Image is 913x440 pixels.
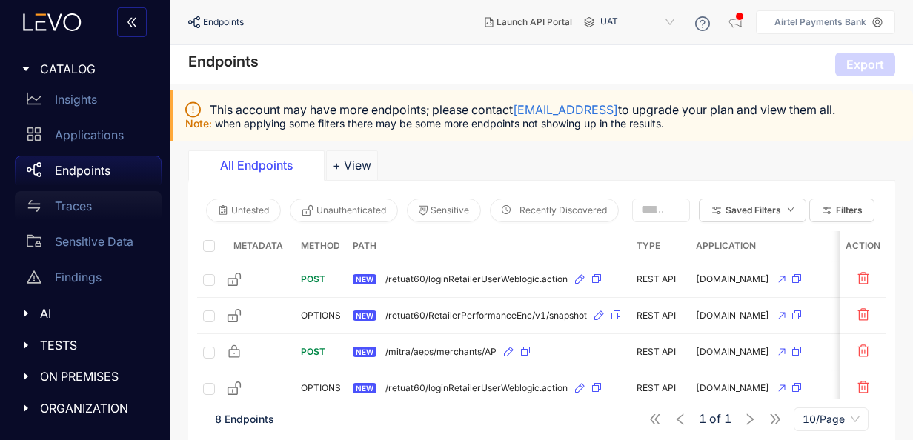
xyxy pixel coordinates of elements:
div: REST API [637,347,684,357]
div: CATALOG [9,53,162,84]
span: Saved Filters [726,205,781,216]
p: Applications [55,128,124,141]
th: Type [631,231,690,261]
span: This account may have more endpoints; please contact to upgrade your plan and view them all. [210,103,835,116]
span: clock-circle [502,205,511,216]
span: /retuat60/loginRetailerUserWeblogic.action [385,274,568,284]
span: caret-right [21,308,31,319]
span: Launch API Portal [497,17,572,27]
span: NEW [353,310,376,321]
span: swap [27,199,41,213]
div: AI [9,298,162,329]
button: Unauthenticated [290,199,398,222]
th: Action [840,231,886,261]
a: Endpoints [15,156,162,191]
span: POST [301,346,325,357]
button: Untested [206,199,281,222]
button: Sensitive [407,199,481,222]
span: caret-right [21,64,31,74]
button: Saved Filtersdown [699,199,806,222]
span: NEW [353,347,376,357]
span: POST [301,273,325,284]
span: [DOMAIN_NAME] [696,310,769,321]
span: caret-right [21,340,31,350]
a: Sensitive Data [15,227,162,262]
a: [EMAIL_ADDRESS] [513,102,618,117]
div: REST API [637,274,684,284]
span: CATALOG [40,62,150,76]
span: TESTS [40,339,150,352]
p: when applying some filters there may be some more endpoints not showing up in the results. [185,118,901,130]
span: down [787,206,794,214]
span: NEW [353,383,376,393]
span: double-left [126,16,138,30]
span: UAT [600,10,677,34]
span: [DOMAIN_NAME] [696,347,769,357]
span: Note: [185,117,215,130]
div: ORGANIZATION [9,393,162,424]
button: double-left [117,7,147,37]
div: ON PREMISES [9,361,162,392]
span: caret-right [21,403,31,413]
p: Endpoints [55,164,110,177]
a: Applications [15,120,162,156]
span: 1 [699,413,706,426]
span: [DOMAIN_NAME] [696,274,769,284]
span: NEW [353,274,376,284]
p: Traces [55,199,92,213]
span: Endpoints [203,17,244,27]
th: Metadata [221,231,295,261]
span: Untested [231,205,269,216]
span: /retuat60/loginRetailerUserWeblogic.action [385,383,568,393]
button: Add tab [326,150,378,180]
button: Filters [809,199,874,222]
div: All Endpoints [201,159,312,172]
h4: Endpoints [188,53,259,70]
span: /retuat60/RetailerPerformanceEnc/v1/snapshot [385,310,587,321]
span: /mitra/aeps/merchants/AP [385,347,497,357]
a: Insights [15,84,162,120]
span: Unauthenticated [316,205,386,216]
div: REST API [637,310,684,321]
span: Sensitive [431,205,469,216]
span: OPTIONS [301,310,341,321]
p: Sensitive Data [55,235,133,248]
span: of [699,413,731,426]
th: Application [690,231,860,261]
div: TESTS [9,330,162,361]
span: warning [27,270,41,284]
a: Traces [15,191,162,227]
p: Findings [55,270,102,284]
button: Export [835,53,895,76]
th: Path [347,231,631,261]
span: 8 Endpoints [215,413,274,425]
span: AI [40,307,150,320]
span: Recently Discovered [519,205,607,216]
th: Method [295,231,347,261]
span: caret-right [21,371,31,381]
span: OPTIONS [301,382,341,393]
span: Filters [836,205,863,216]
p: Airtel Payments Bank [774,17,866,27]
p: Insights [55,93,97,106]
button: Launch API Portal [473,10,584,34]
a: Findings [15,262,162,298]
span: ON PREMISES [40,370,150,383]
span: 1 [724,413,731,426]
span: ORGANIZATION [40,401,150,415]
span: [DOMAIN_NAME] [696,383,769,393]
div: REST API [637,383,684,393]
span: 10/Page [803,408,860,430]
button: clock-circleRecently Discovered [490,199,619,222]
